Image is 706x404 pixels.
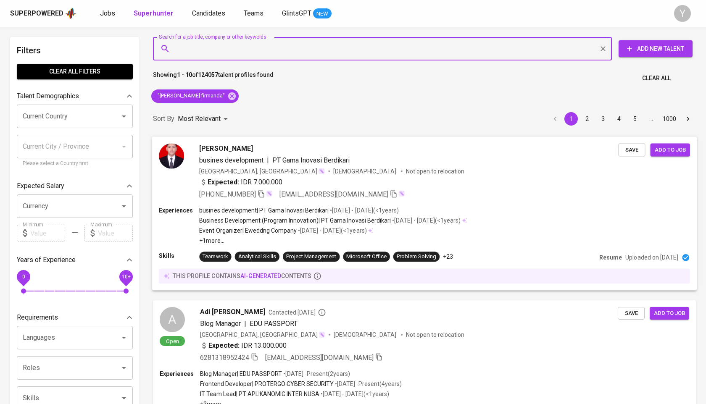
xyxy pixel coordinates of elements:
[286,253,336,261] div: Project Management
[17,91,79,101] p: Talent Demographics
[329,206,398,214] p: • [DATE] - [DATE] ( <1 years )
[443,252,453,261] p: +23
[612,112,626,126] button: Go to page 4
[334,380,402,388] p: • [DATE] - Present ( 4 years )
[619,40,693,57] button: Add New Talent
[199,236,467,245] p: +1 more ...
[199,216,390,225] p: Business Development (Program Innovation) | PT Gama Inovasi Berdikari
[250,320,298,328] span: EDU PASSPORT
[244,319,246,329] span: |
[159,206,199,214] p: Experiences
[580,112,594,126] button: Go to page 2
[17,181,64,191] p: Expected Salary
[134,8,175,19] a: Superhunter
[151,92,230,100] span: "[PERSON_NAME] firmanda"
[192,9,225,17] span: Candidates
[244,8,265,19] a: Teams
[244,9,263,17] span: Teams
[406,167,464,175] p: Not open to relocation
[208,341,240,351] b: Expected:
[100,9,115,17] span: Jobs
[597,43,609,55] button: Clear
[674,5,691,22] div: Y
[178,114,221,124] p: Most Relevant
[644,115,658,123] div: …
[240,273,281,279] span: AI-generated
[547,112,696,126] nav: pagination navigation
[282,8,332,19] a: GlintsGPT NEW
[200,354,249,362] span: 6281318952424
[192,8,227,19] a: Candidates
[642,73,671,84] span: Clear All
[639,71,674,86] button: Clear All
[265,354,374,362] span: [EMAIL_ADDRESS][DOMAIN_NAME]
[333,167,397,175] span: [DEMOGRAPHIC_DATA]
[160,307,185,332] div: A
[267,155,269,165] span: |
[199,156,263,164] span: busines development
[199,190,256,198] span: [PHONE_NUMBER]
[599,253,622,262] p: Resume
[313,10,332,18] span: NEW
[618,307,645,320] button: Save
[17,252,133,268] div: Years of Experience
[30,225,65,241] input: Value
[199,177,282,187] div: IDR 7.000.000
[153,71,274,86] p: Showing of talent profiles found
[238,253,276,261] div: Analytical Skills
[173,272,311,280] p: this profile contains contents
[199,206,329,214] p: busines development | PT Gama Inovasi Berdikari
[650,307,689,320] button: Add to job
[297,226,366,235] p: • [DATE] - [DATE] ( <1 years )
[200,320,241,328] span: Blog Manager
[282,9,311,17] span: GlintsGPT
[134,9,174,17] b: Superhunter
[17,178,133,194] div: Expected Salary
[17,88,133,105] div: Talent Demographics
[318,308,326,317] svg: By Batam recruiter
[622,309,640,318] span: Save
[266,190,273,197] img: magic_wand.svg
[17,44,133,57] h6: Filters
[121,274,130,280] span: 10+
[200,370,282,378] p: Blog Manager | EDU PASSPORT
[200,380,334,388] p: Frontend Developer | PROTERGO CYBER SECURITY
[22,274,25,280] span: 0
[118,110,130,122] button: Open
[118,392,130,404] button: Open
[10,9,63,18] div: Superpowered
[118,362,130,374] button: Open
[200,331,325,339] div: [GEOGRAPHIC_DATA], [GEOGRAPHIC_DATA]
[618,143,645,156] button: Save
[177,71,192,78] b: 1 - 10
[24,66,126,77] span: Clear All filters
[199,143,253,153] span: [PERSON_NAME]
[159,143,184,168] img: dd33de6401d793c71d13937076ab9120.jpg
[660,112,679,126] button: Go to page 1000
[118,332,130,344] button: Open
[203,253,228,261] div: Teamwork
[10,7,76,20] a: Superpoweredapp logo
[319,390,389,398] p: • [DATE] - [DATE] ( <1 years )
[655,145,686,155] span: Add to job
[651,143,690,156] button: Add to job
[398,190,405,197] img: magic_wand.svg
[625,44,686,54] span: Add New Talent
[596,112,610,126] button: Go to page 3
[160,370,200,378] p: Experiences
[98,225,133,241] input: Value
[346,253,386,261] div: Microsoft Office
[118,200,130,212] button: Open
[159,252,199,260] p: Skills
[200,390,319,398] p: IT Team Lead | PT APLIKANOMIC INTER NUSA
[654,309,685,318] span: Add to job
[199,167,325,175] div: [GEOGRAPHIC_DATA], [GEOGRAPHIC_DATA]
[397,253,436,261] div: Problem Solving
[208,177,239,187] b: Expected:
[406,331,464,339] p: Not open to relocation
[65,7,76,20] img: app logo
[178,111,231,127] div: Most Relevant
[391,216,461,225] p: • [DATE] - [DATE] ( <1 years )
[628,112,642,126] button: Go to page 5
[153,114,174,124] p: Sort By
